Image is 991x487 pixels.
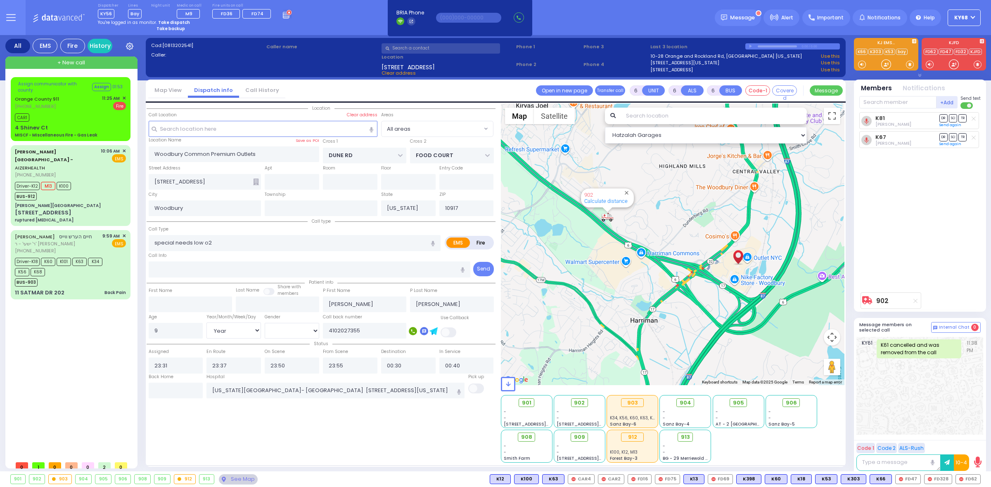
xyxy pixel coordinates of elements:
label: Cross 2 [410,138,427,145]
span: K60 [41,258,55,266]
span: 906 [786,399,797,407]
label: Entry Code [439,165,463,172]
button: Assign [92,83,111,91]
label: In Service [439,348,460,355]
div: FD328 [924,474,952,484]
a: [STREET_ADDRESS] [650,66,693,73]
span: [PHONE_NUMBER] [15,103,56,110]
a: AIZERHEALTH [15,148,73,171]
span: - [557,443,559,449]
div: K13 [683,474,704,484]
span: 901 [522,399,531,407]
span: Phone 1 [516,43,581,50]
div: [PERSON_NAME][GEOGRAPHIC_DATA] [15,202,101,209]
span: - [504,409,506,415]
a: 902 [584,192,593,198]
div: EMS [33,39,57,53]
strong: Take backup [156,26,185,32]
span: [STREET_ADDRESS][PERSON_NAME] [504,421,582,427]
strong: Take dispatch [158,19,190,26]
span: Location [308,105,334,111]
div: FD47 [895,474,921,484]
button: ALS [681,85,704,96]
a: History [88,39,112,53]
div: K53 [815,474,837,484]
span: TR [958,133,967,141]
span: - [557,449,559,455]
a: FD62 [924,49,938,55]
div: 903 [49,475,71,484]
a: K81 [875,115,885,121]
div: K303 [841,474,866,484]
span: KY61 [862,339,877,358]
span: Message [730,14,755,22]
button: Map camera controls [824,329,840,346]
label: Assigned [149,348,169,355]
span: - [716,409,718,415]
label: Call Location [149,112,177,118]
a: Send again [939,122,961,127]
div: BLS [736,474,761,484]
span: - [663,409,665,415]
span: Joseph Blumenthal [875,140,911,146]
a: K303 [868,49,883,55]
span: Phone 2 [516,61,581,68]
img: Logo [33,12,88,23]
label: Gender [265,314,280,320]
span: Call type [308,218,335,224]
div: Back Pain [104,289,126,296]
img: red-radio-icon.svg [711,477,716,481]
label: Hospital [206,374,225,380]
label: Caller name [266,43,379,50]
img: red-radio-icon.svg [659,477,663,481]
span: Fire [113,102,126,110]
label: State [381,191,393,198]
button: 10-4 [954,454,969,471]
button: Covered [772,85,797,96]
span: Help [924,14,935,21]
a: KJFD [969,49,982,55]
span: Phone 4 [583,61,648,68]
div: 902 [601,212,614,222]
span: All areas [382,121,482,136]
span: 0 [65,462,78,468]
span: K63 [72,258,87,266]
span: 0 [16,462,28,468]
a: Dispatch info [188,86,239,94]
span: K34, K56, K60, K63, K101, K18, K68 [610,415,677,421]
img: red-radio-icon.svg [928,477,932,481]
a: 902 [876,298,889,304]
button: UNIT [642,85,665,96]
span: [STREET_ADDRESS][PERSON_NAME] [557,455,635,461]
span: Sanz Bay-5 [768,421,795,427]
span: Bay [128,9,142,19]
a: FD47 [939,49,953,55]
a: [STREET_ADDRESS][US_STATE] [650,59,719,66]
span: SO [949,114,957,122]
div: CAR4 [568,474,595,484]
span: members [277,290,299,296]
div: 01:53 [112,84,123,90]
div: 913 [199,475,214,484]
img: comment-alt.png [933,326,937,330]
div: K66 [870,474,892,484]
label: Street Address [149,165,180,172]
label: EMS [446,238,470,248]
span: K100 [57,182,71,190]
button: Transfer call [595,85,625,96]
span: BRIA Phone [396,9,424,16]
span: AT - 2 [GEOGRAPHIC_DATA] [716,421,777,427]
div: 902 [29,475,45,484]
label: Last 3 location [650,43,745,50]
a: Call History [239,86,285,94]
span: Other building occupants [253,179,259,185]
img: message.svg [721,14,727,21]
input: Search member [859,96,936,108]
a: Open this area in Google Maps (opens a new window) [503,374,530,385]
span: K100, K12, M13 [610,449,638,455]
span: 10:06 AM [101,148,120,154]
label: Fire [469,238,493,248]
span: Status [310,341,332,347]
span: [STREET_ADDRESS] [382,63,435,70]
img: red-radio-icon.svg [899,477,903,481]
